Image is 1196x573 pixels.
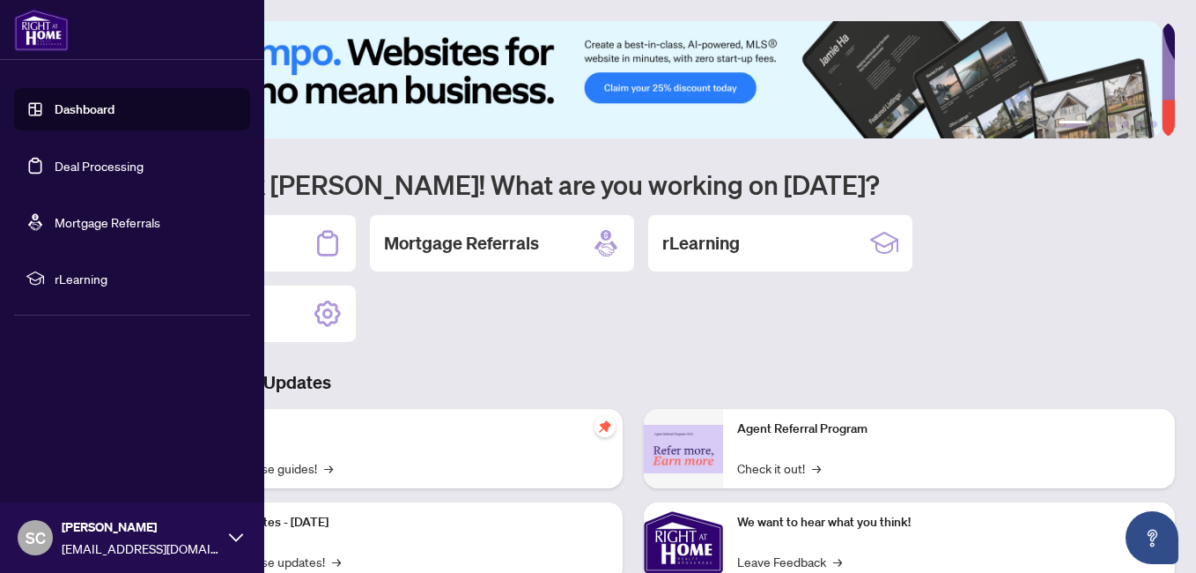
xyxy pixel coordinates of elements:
[1136,121,1143,128] button: 5
[92,167,1175,201] h1: Welcome back [PERSON_NAME]! What are you working on [DATE]?
[185,420,609,439] p: Self-Help
[737,458,821,478] a: Check it out!→
[384,231,539,256] h2: Mortgage Referrals
[1059,121,1087,128] button: 1
[1150,121,1157,128] button: 6
[55,101,114,117] a: Dashboard
[1126,511,1178,564] button: Open asap
[644,425,723,473] img: Agent Referral Program
[594,416,616,437] span: pushpin
[737,420,1161,439] p: Agent Referral Program
[737,513,1161,532] p: We want to hear what you think!
[92,21,1162,138] img: Slide 0
[55,269,238,288] span: rLearning
[62,517,220,537] span: [PERSON_NAME]
[26,525,46,550] span: SC
[833,552,842,571] span: →
[812,458,821,478] span: →
[55,214,160,230] a: Mortgage Referrals
[1094,121,1101,128] button: 2
[14,9,69,51] img: logo
[55,158,144,174] a: Deal Processing
[737,552,842,571] a: Leave Feedback→
[92,370,1175,395] h3: Brokerage & Industry Updates
[324,458,333,478] span: →
[62,539,220,558] span: [EMAIL_ADDRESS][DOMAIN_NAME]
[662,231,740,256] h2: rLearning
[185,513,609,532] p: Platform Updates - [DATE]
[1108,121,1115,128] button: 3
[1122,121,1129,128] button: 4
[332,552,341,571] span: →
